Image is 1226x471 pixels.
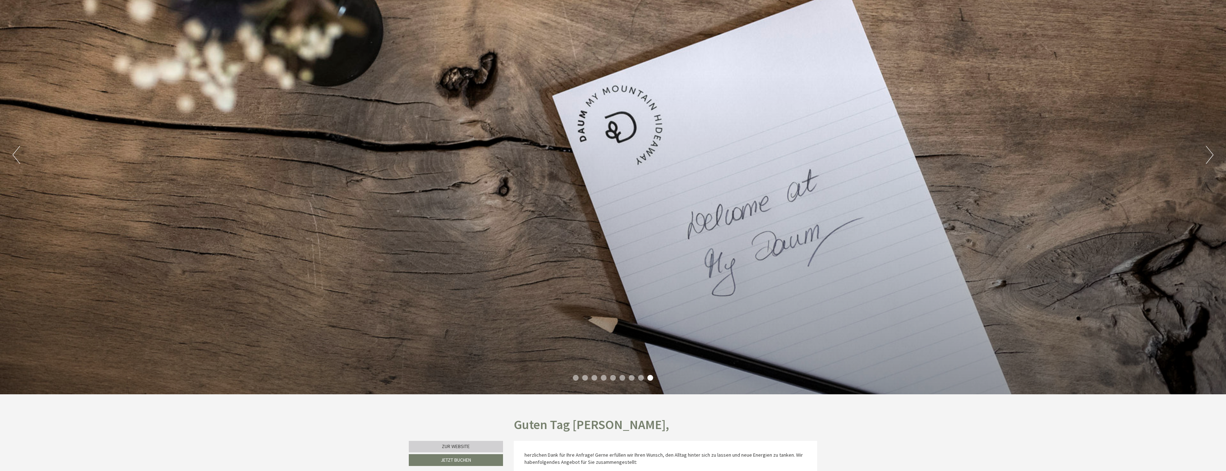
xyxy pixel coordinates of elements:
h1: Guten Tag [PERSON_NAME], [514,418,669,432]
span: folgendes Angebot für Sie zusammengestellt: [538,459,637,465]
button: Previous [13,146,20,164]
a: Jetzt buchen [409,454,503,466]
span: herzlichen Dank für Ihre Anfrage! Gerne erfüllen wir Ihren Wunsch, den Alltag hinter sich zu lass... [525,452,800,458]
span: ir haben [525,452,803,465]
a: Zur Website [409,441,503,452]
button: Next [1206,146,1213,164]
